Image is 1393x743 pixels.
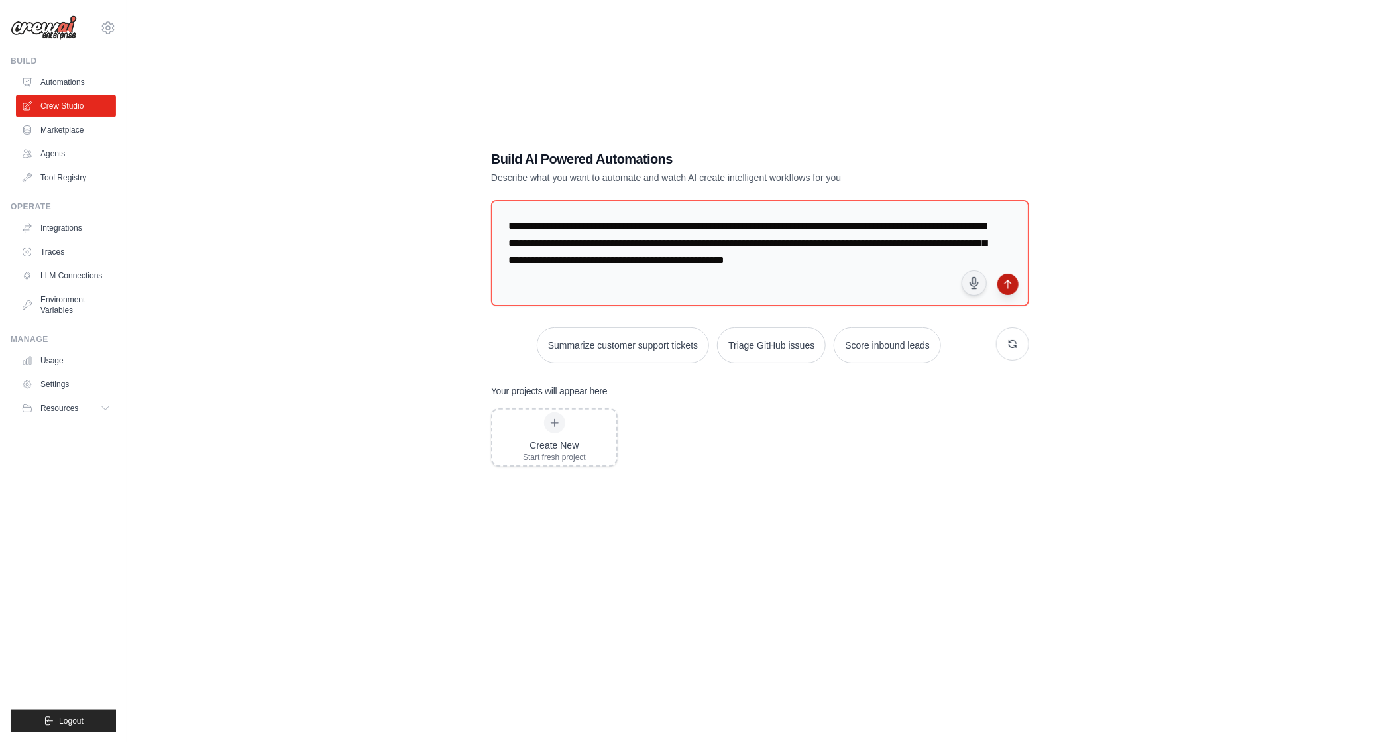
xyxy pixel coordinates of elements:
a: Settings [16,374,116,395]
a: Marketplace [16,119,116,141]
span: Logout [59,716,84,726]
a: Integrations [16,217,116,239]
p: Describe what you want to automate and watch AI create intelligent workflows for you [491,171,936,184]
button: Triage GitHub issues [717,327,826,363]
button: Summarize customer support tickets [537,327,709,363]
button: Resources [16,398,116,419]
h3: Your projects will appear here [491,384,608,398]
img: Logo [11,15,77,40]
a: Usage [16,350,116,371]
iframe: Chat Widget [1327,679,1393,743]
a: Agents [16,143,116,164]
a: Traces [16,241,116,262]
a: Tool Registry [16,167,116,188]
h1: Build AI Powered Automations [491,150,936,168]
div: Manage [11,334,116,345]
button: Click to speak your automation idea [962,270,987,296]
button: Get new suggestions [996,327,1029,361]
button: Score inbound leads [834,327,941,363]
span: Resources [40,403,78,414]
div: Create New [523,439,586,452]
a: Automations [16,72,116,93]
a: Crew Studio [16,95,116,117]
div: Operate [11,201,116,212]
a: LLM Connections [16,265,116,286]
a: Environment Variables [16,289,116,321]
div: Start fresh project [523,452,586,463]
div: Build [11,56,116,66]
button: Logout [11,710,116,732]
